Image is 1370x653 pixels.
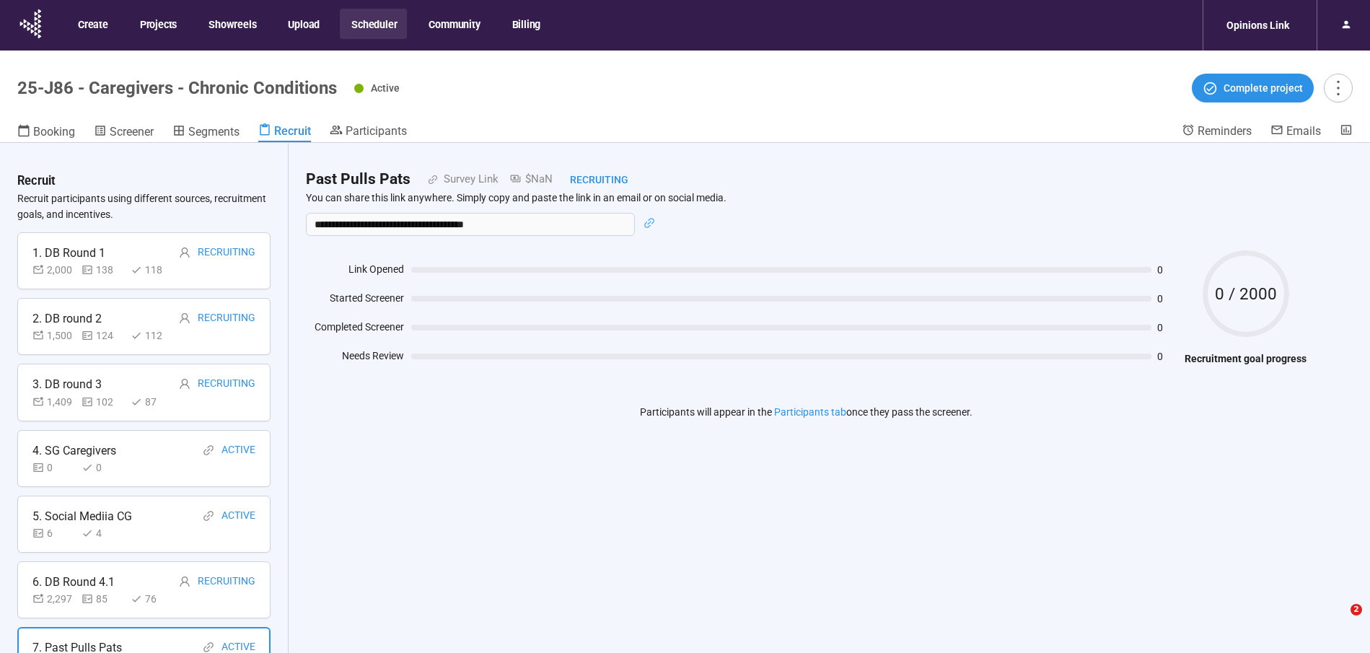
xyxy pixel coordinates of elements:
[371,82,400,94] span: Active
[172,123,240,142] a: Segments
[410,175,438,185] span: link
[82,591,125,607] div: 85
[82,262,125,278] div: 138
[306,191,1307,204] p: You can share this link anywhere. Simply copy and paste the link in an email or on social media.
[17,172,56,190] h3: Recruit
[32,573,115,591] div: 6. DB Round 4.1
[17,123,75,142] a: Booking
[32,442,116,460] div: 4. SG Caregivers
[1270,123,1321,141] a: Emails
[1328,78,1348,97] span: more
[1324,74,1353,102] button: more
[438,171,499,188] div: Survey Link
[644,217,655,229] span: link
[179,247,190,258] span: user
[306,290,404,312] div: Started Screener
[1192,74,1314,102] button: Complete project
[198,573,255,591] div: Recruiting
[32,310,102,328] div: 2. DB round 2
[203,444,214,456] span: link
[131,262,174,278] div: 118
[197,9,266,39] button: Showreels
[258,123,311,142] a: Recruit
[1157,265,1177,275] span: 0
[499,171,553,188] div: $NaN
[203,641,214,653] span: link
[179,576,190,587] span: user
[501,9,551,39] button: Billing
[1203,286,1289,302] span: 0 / 2000
[306,261,404,283] div: Link Opened
[306,167,410,191] h2: Past Pulls Pats
[198,375,255,393] div: Recruiting
[128,9,187,39] button: Projects
[82,460,125,475] div: 0
[131,328,174,343] div: 112
[553,172,628,188] div: Recruiting
[94,123,154,142] a: Screener
[32,507,132,525] div: 5. Social Mediia CG
[188,125,240,139] span: Segments
[640,404,972,420] p: Participants will appear in the once they pass the screener.
[417,9,490,39] button: Community
[32,525,76,541] div: 6
[340,9,407,39] button: Scheduler
[1182,123,1252,141] a: Reminders
[346,124,407,138] span: Participants
[1224,80,1303,96] span: Complete project
[110,125,154,139] span: Screener
[1218,12,1298,39] div: Opinions Link
[306,319,404,341] div: Completed Screener
[1321,604,1356,639] iframe: Intercom live chat
[32,244,105,262] div: 1. DB Round 1
[276,9,330,39] button: Upload
[1157,294,1177,304] span: 0
[306,348,404,369] div: Needs Review
[774,406,846,418] a: Participants tab
[66,9,118,39] button: Create
[32,394,76,410] div: 1,409
[32,375,102,393] div: 3. DB round 3
[1286,124,1321,138] span: Emails
[198,310,255,328] div: Recruiting
[33,125,75,139] span: Booking
[1198,124,1252,138] span: Reminders
[221,507,255,525] div: Active
[82,525,125,541] div: 4
[32,591,76,607] div: 2,297
[17,190,271,222] p: Recruit participants using different sources, recruitment goals, and incentives.
[330,123,407,141] a: Participants
[221,442,255,460] div: Active
[82,328,125,343] div: 124
[1157,323,1177,333] span: 0
[131,394,174,410] div: 87
[1185,351,1307,367] h4: Recruitment goal progress
[17,78,337,98] h1: 25-J86 - Caregivers - Chronic Conditions
[32,262,76,278] div: 2,000
[198,244,255,262] div: Recruiting
[32,328,76,343] div: 1,500
[179,312,190,324] span: user
[274,124,311,138] span: Recruit
[1157,351,1177,361] span: 0
[179,378,190,390] span: user
[131,591,174,607] div: 76
[32,460,76,475] div: 0
[1351,604,1362,615] span: 2
[203,510,214,522] span: link
[82,394,125,410] div: 102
